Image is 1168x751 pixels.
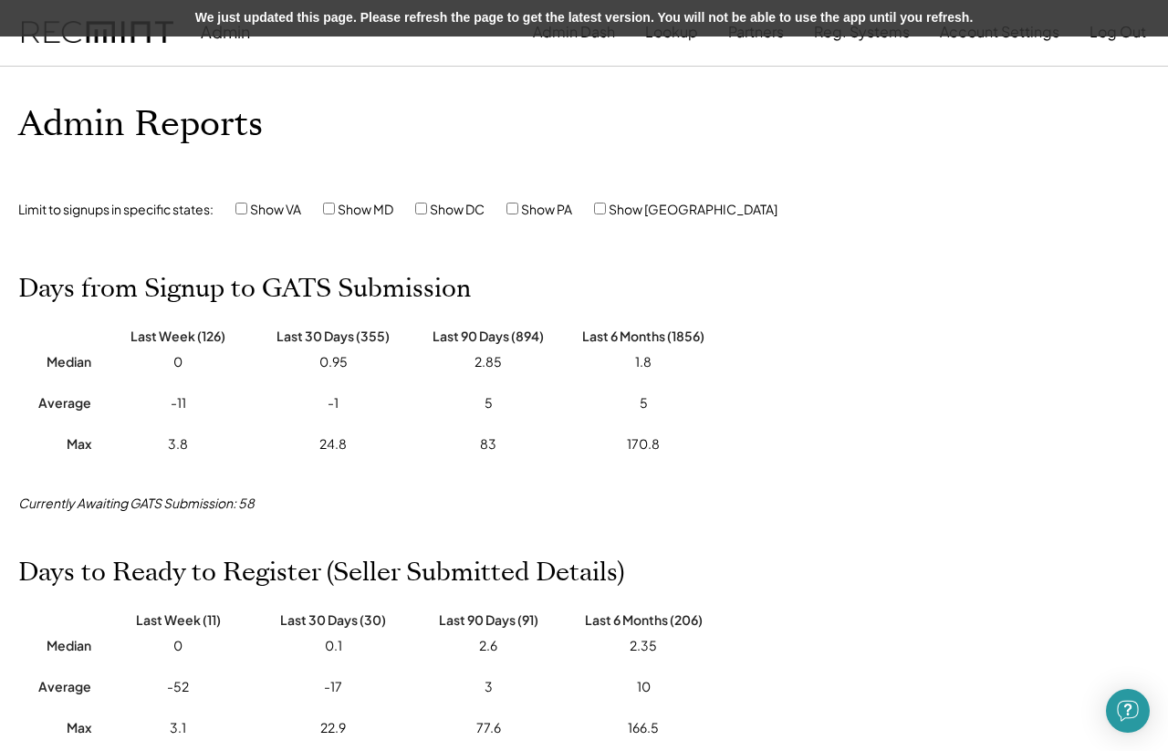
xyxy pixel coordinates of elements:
[575,611,712,628] div: Last 6 Months (206)
[265,435,401,454] div: 24.8
[265,611,401,628] div: Last 30 Days (30)
[109,328,246,344] div: Last Week (126)
[18,394,91,411] div: Average
[250,201,301,217] label: Show VA
[18,678,91,694] div: Average
[575,678,712,696] div: 10
[609,201,777,217] label: Show [GEOGRAPHIC_DATA]
[18,719,91,735] div: Max
[265,328,401,344] div: Last 30 Days (355)
[420,678,557,696] div: 3
[18,201,214,219] div: Limit to signups in specific states:
[18,558,624,589] h2: Days to Ready to Register (Seller Submitted Details)
[265,719,401,737] div: 22.9
[420,611,557,628] div: Last 90 Days (91)
[575,435,712,454] div: 170.8
[109,394,246,412] div: -11
[575,637,712,655] div: 2.35
[109,719,246,737] div: 3.1
[265,637,401,655] div: 0.1
[521,201,572,217] label: Show PA
[265,353,401,371] div: 0.95
[420,328,557,344] div: Last 90 Days (894)
[109,637,246,655] div: 0
[18,103,756,146] h1: Admin Reports
[430,201,485,217] label: Show DC
[575,394,712,412] div: 5
[265,678,401,696] div: -17
[109,611,246,628] div: Last Week (11)
[575,328,712,344] div: Last 6 Months (1856)
[18,495,255,513] div: Currently Awaiting GATS Submission: 58
[420,353,557,371] div: 2.85
[109,353,246,371] div: 0
[265,394,401,412] div: -1
[109,435,246,454] div: 3.8
[18,274,471,305] h2: Days from Signup to GATS Submission
[109,678,246,696] div: -52
[420,637,557,655] div: 2.6
[18,353,91,370] div: Median
[1106,689,1150,733] div: Open Intercom Messenger
[575,353,712,371] div: 1.8
[575,719,712,737] div: 166.5
[18,435,91,452] div: Max
[420,394,557,412] div: 5
[18,637,91,653] div: Median
[420,719,557,737] div: 77.6
[420,435,557,454] div: 83
[338,201,393,217] label: Show MD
